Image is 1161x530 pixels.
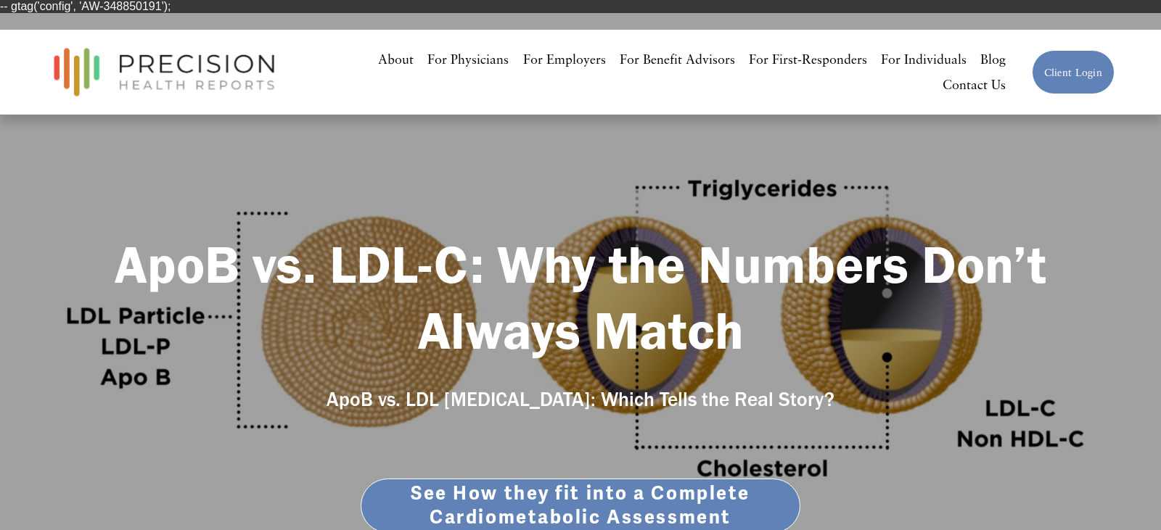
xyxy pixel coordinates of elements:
[181,386,980,413] h4: ApoB vs. LDL [MEDICAL_DATA]: Which Tells the Real Story?
[115,232,1059,362] strong: ApoB vs. LDL-C: Why the Numbers Don’t Always Match
[46,41,282,103] img: Precision Health Reports
[427,46,509,73] a: For Physicians
[1032,50,1115,94] a: Client Login
[881,46,967,73] a: For Individuals
[523,46,606,73] a: For Employers
[620,46,735,73] a: For Benefit Advisors
[749,46,867,73] a: For First-Responders
[943,73,1006,99] a: Contact Us
[980,46,1006,73] a: Blog
[378,46,414,73] a: About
